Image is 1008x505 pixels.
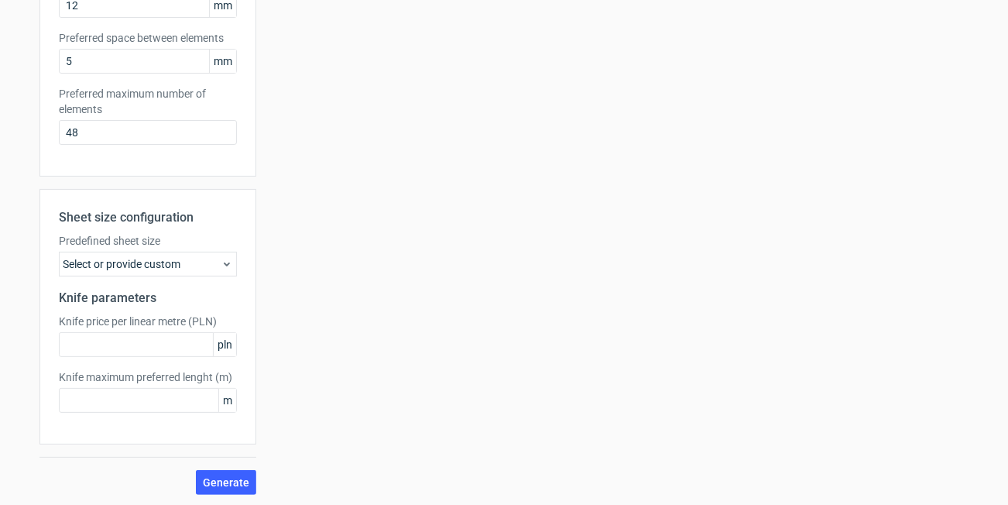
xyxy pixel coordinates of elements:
button: Generate [196,470,256,495]
label: Predefined sheet size [59,233,237,249]
h2: Knife parameters [59,289,237,307]
h2: Sheet size configuration [59,208,237,227]
label: Preferred maximum number of elements [59,86,237,117]
span: Generate [203,477,249,488]
span: m [218,389,236,412]
label: Preferred space between elements [59,30,237,46]
span: pln [213,333,236,356]
div: Select or provide custom [59,252,237,277]
span: mm [209,50,236,73]
label: Knife price per linear metre (PLN) [59,314,237,329]
label: Knife maximum preferred lenght (m) [59,369,237,385]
